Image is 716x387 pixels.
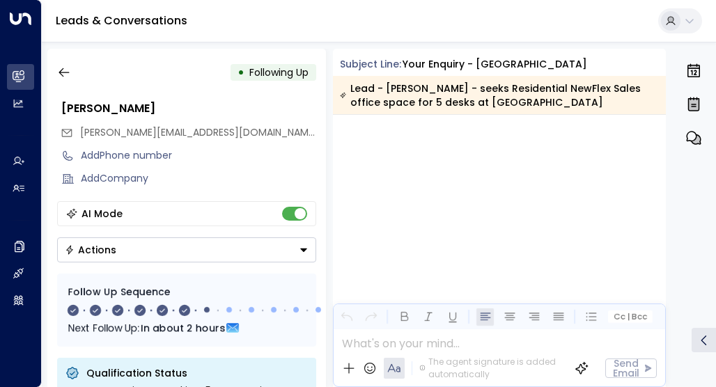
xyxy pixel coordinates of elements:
button: Undo [338,308,355,326]
div: Next Follow Up: [68,320,305,335]
button: Redo [362,308,380,326]
div: • [238,60,244,85]
span: In about 2 hours [141,320,225,335]
span: | [627,312,630,322]
button: Actions [57,237,316,262]
span: Following Up [249,65,309,79]
div: AddPhone number [81,148,316,163]
div: The agent signature is added automatically [419,356,564,381]
span: Cc Bcc [614,312,647,322]
div: AI Mode [81,207,123,221]
div: Button group with a nested menu [57,237,316,262]
div: Your enquiry - [GEOGRAPHIC_DATA] [403,57,587,72]
div: Lead - [PERSON_NAME] - seeks Residential NewFlex Sales office space for 5 desks at [GEOGRAPHIC_DATA] [340,81,658,109]
button: Cc|Bcc [608,310,653,324]
span: martin@ia-uk.com [80,125,316,140]
div: [PERSON_NAME] [61,100,316,117]
p: Qualification Status [86,366,308,380]
span: Subject Line: [340,57,401,71]
div: Actions [65,244,116,256]
span: [PERSON_NAME][EMAIL_ADDRESS][DOMAIN_NAME] [80,125,318,139]
div: AddCompany [81,171,316,186]
div: Follow Up Sequence [68,285,305,299]
a: Leads & Conversations [56,13,187,29]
